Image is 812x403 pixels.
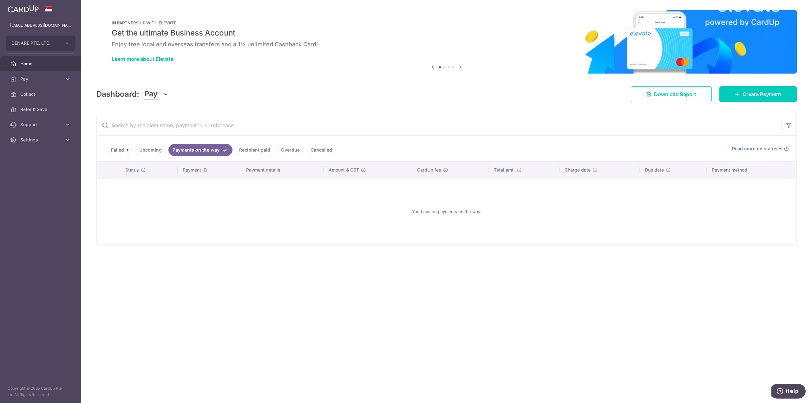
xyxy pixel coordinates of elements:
span: CardUp fee [417,167,441,173]
span: Home [20,61,62,67]
span: Settings [20,137,62,143]
span: Support [20,121,62,128]
div: You have no payments on the way. [104,184,789,239]
span: DENARE PTE. LTD. [11,40,58,46]
span: Refer & Save [20,106,62,113]
a: Recipient paid [235,144,274,156]
a: Failed [107,144,133,156]
span: Pay [20,76,62,82]
h5: Get the ultimate Business Account [112,28,782,38]
span: Charge date [565,167,591,173]
span: Download Report [654,90,696,98]
h6: Enjoy free local and overseas transfers and a 1% unlimited Cashback Card! [112,41,782,48]
a: Upcoming [135,144,166,156]
p: [EMAIL_ADDRESS][DOMAIN_NAME] [10,22,71,29]
a: Create Payment [719,86,797,102]
iframe: Opens a widget where you can find more information [771,384,806,400]
img: CardUp [8,5,39,13]
a: Cancelled [306,144,336,156]
input: Search by recipient name, payment id or reference [97,115,781,135]
a: Read more on statuses [732,146,789,152]
a: Overdue [277,144,304,156]
span: Create Payment [743,90,781,98]
span: Due date [645,167,664,173]
span: Status [125,167,139,173]
span: Read more on statuses [732,146,783,152]
th: Payment details [241,162,324,178]
span: Collect [20,91,62,97]
a: Payments on the way [168,144,232,156]
p: IN PARTNERSHIP WITH ELEVATE [112,20,782,25]
a: Download Report [631,86,712,102]
th: Payment ID [178,162,241,178]
span: Amount & GST [329,167,359,173]
span: Total amt. [494,167,515,173]
button: DENARE PTE. LTD. [6,36,75,51]
h4: Dashboard: [96,88,139,100]
img: Renovation banner [96,10,797,74]
a: Learn more about Elevate [112,56,174,62]
button: Pay [144,88,169,100]
th: Payment method [707,162,796,178]
span: Pay [144,88,158,100]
